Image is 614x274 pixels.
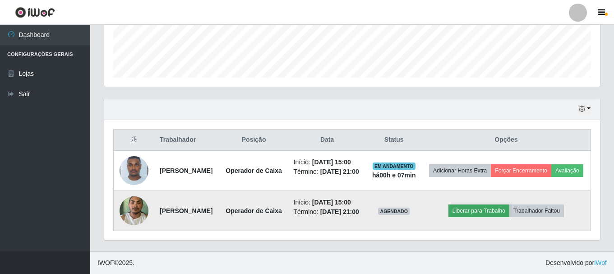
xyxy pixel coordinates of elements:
[120,152,148,190] img: 1721222476236.jpeg
[120,191,148,230] img: 1737051124467.jpeg
[429,164,491,177] button: Adicionar Horas Extra
[378,208,410,215] span: AGENDADO
[422,130,591,151] th: Opções
[312,199,351,206] time: [DATE] 15:00
[288,130,366,151] th: Data
[220,130,288,151] th: Posição
[294,198,361,207] li: Início:
[226,207,282,214] strong: Operador de Caixa
[294,207,361,217] li: Término:
[312,158,351,166] time: [DATE] 15:00
[160,207,212,214] strong: [PERSON_NAME]
[509,204,564,217] button: Trabalhador Faltou
[545,258,607,268] span: Desenvolvido por
[373,163,415,170] span: EM ANDAMENTO
[320,168,359,175] time: [DATE] 21:00
[97,259,114,266] span: IWOF
[294,167,361,176] li: Término:
[594,259,607,266] a: iWof
[97,258,134,268] span: © 2025 .
[15,7,55,18] img: CoreUI Logo
[294,158,361,167] li: Início:
[372,172,416,179] strong: há 00 h e 07 min
[160,167,212,174] strong: [PERSON_NAME]
[551,164,583,177] button: Avaliação
[226,167,282,174] strong: Operador de Caixa
[366,130,422,151] th: Status
[448,204,509,217] button: Liberar para Trabalho
[154,130,220,151] th: Trabalhador
[491,164,551,177] button: Forçar Encerramento
[320,208,359,215] time: [DATE] 21:00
